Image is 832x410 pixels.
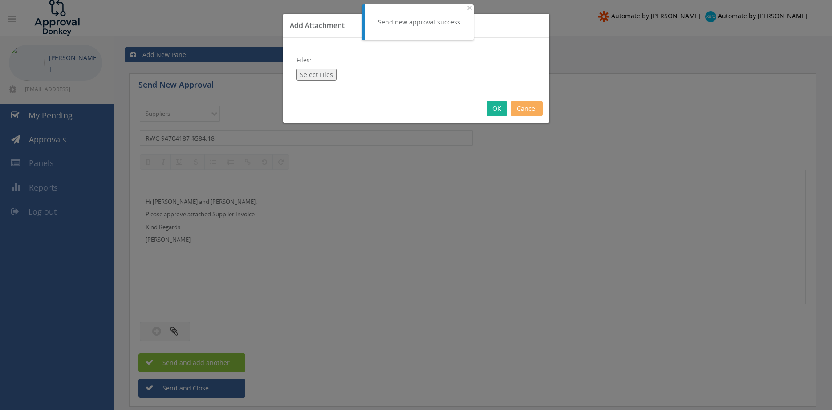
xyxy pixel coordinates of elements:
[290,20,543,31] h3: Add Attachment
[378,18,460,27] div: Send new approval success
[511,101,543,116] button: Cancel
[467,1,472,14] span: ×
[487,101,507,116] button: OK
[296,69,337,81] button: Select Files
[283,38,549,94] div: Files:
